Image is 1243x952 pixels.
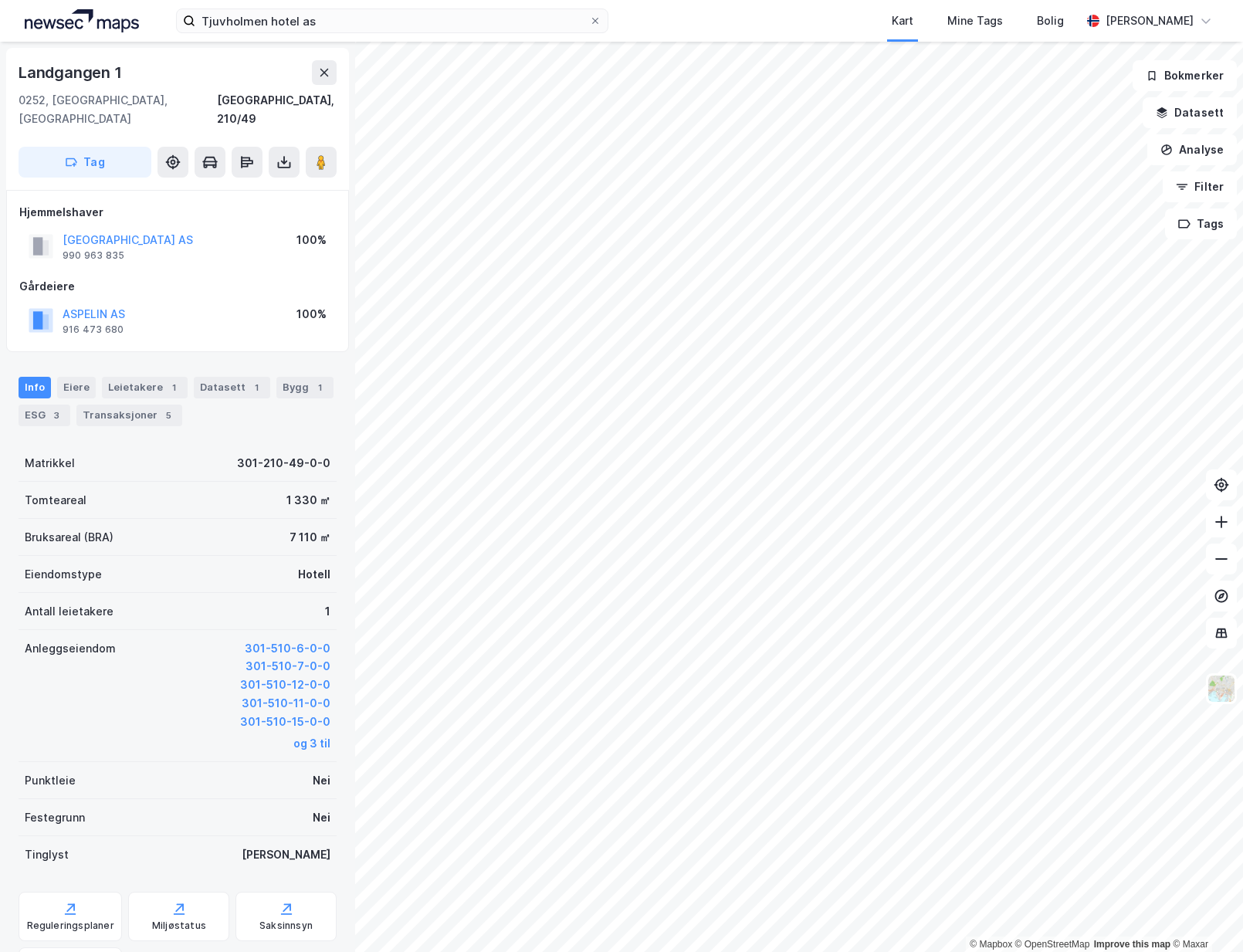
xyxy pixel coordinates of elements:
[19,405,70,426] div: ESG
[25,565,102,584] div: Eiendomstype
[245,639,330,658] button: 301-510-6-0-0
[1133,60,1237,91] button: Bokmerker
[947,12,1003,30] div: Mine Tags
[25,9,139,32] img: logo.a4113a55bc3d86da70a041830d287a7e.svg
[63,249,124,262] div: 990 963 835
[166,380,181,395] div: 1
[312,380,327,395] div: 1
[19,277,336,296] div: Gårdeiere
[57,377,96,398] div: Eiere
[19,91,217,128] div: 0252, [GEOGRAPHIC_DATA], [GEOGRAPHIC_DATA]
[293,734,330,753] button: og 3 til
[246,657,330,676] button: 301-510-7-0-0
[237,454,330,473] div: 301-210-49-0-0
[76,405,182,426] div: Transaksjoner
[19,203,336,222] div: Hjemmelshaver
[240,713,330,731] button: 301-510-15-0-0
[1037,12,1064,30] div: Bolig
[1015,939,1090,950] a: OpenStreetMap
[1147,134,1237,165] button: Analyse
[1094,939,1170,950] a: Improve this map
[325,602,330,621] div: 1
[249,380,264,395] div: 1
[296,231,327,249] div: 100%
[1106,12,1194,30] div: [PERSON_NAME]
[195,9,589,32] input: Søk på adresse, matrikkel, gårdeiere, leietakere eller personer
[102,377,188,398] div: Leietakere
[240,676,330,694] button: 301-510-12-0-0
[313,808,330,827] div: Nei
[19,377,51,398] div: Info
[1207,674,1236,703] img: Z
[286,491,330,510] div: 1 330 ㎡
[19,147,151,178] button: Tag
[152,920,206,932] div: Miljøstatus
[19,60,125,85] div: Landgangen 1
[63,324,124,336] div: 916 473 680
[25,771,76,790] div: Punktleie
[892,12,913,30] div: Kart
[217,91,337,128] div: [GEOGRAPHIC_DATA], 210/49
[25,491,86,510] div: Tomteareal
[161,408,176,423] div: 5
[313,771,330,790] div: Nei
[1166,878,1243,952] iframe: Chat Widget
[25,845,69,864] div: Tinglyst
[296,305,327,324] div: 100%
[259,920,313,932] div: Saksinnsyn
[242,694,330,713] button: 301-510-11-0-0
[242,845,330,864] div: [PERSON_NAME]
[290,528,330,547] div: 7 110 ㎡
[1143,97,1237,128] button: Datasett
[25,639,116,658] div: Anleggseiendom
[1163,171,1237,202] button: Filter
[970,939,1012,950] a: Mapbox
[27,920,114,932] div: Reguleringsplaner
[1165,208,1237,239] button: Tags
[276,377,334,398] div: Bygg
[298,565,330,584] div: Hotell
[1166,878,1243,952] div: Kontrollprogram for chat
[194,377,270,398] div: Datasett
[25,808,85,827] div: Festegrunn
[25,528,113,547] div: Bruksareal (BRA)
[25,602,113,621] div: Antall leietakere
[49,408,64,423] div: 3
[25,454,75,473] div: Matrikkel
